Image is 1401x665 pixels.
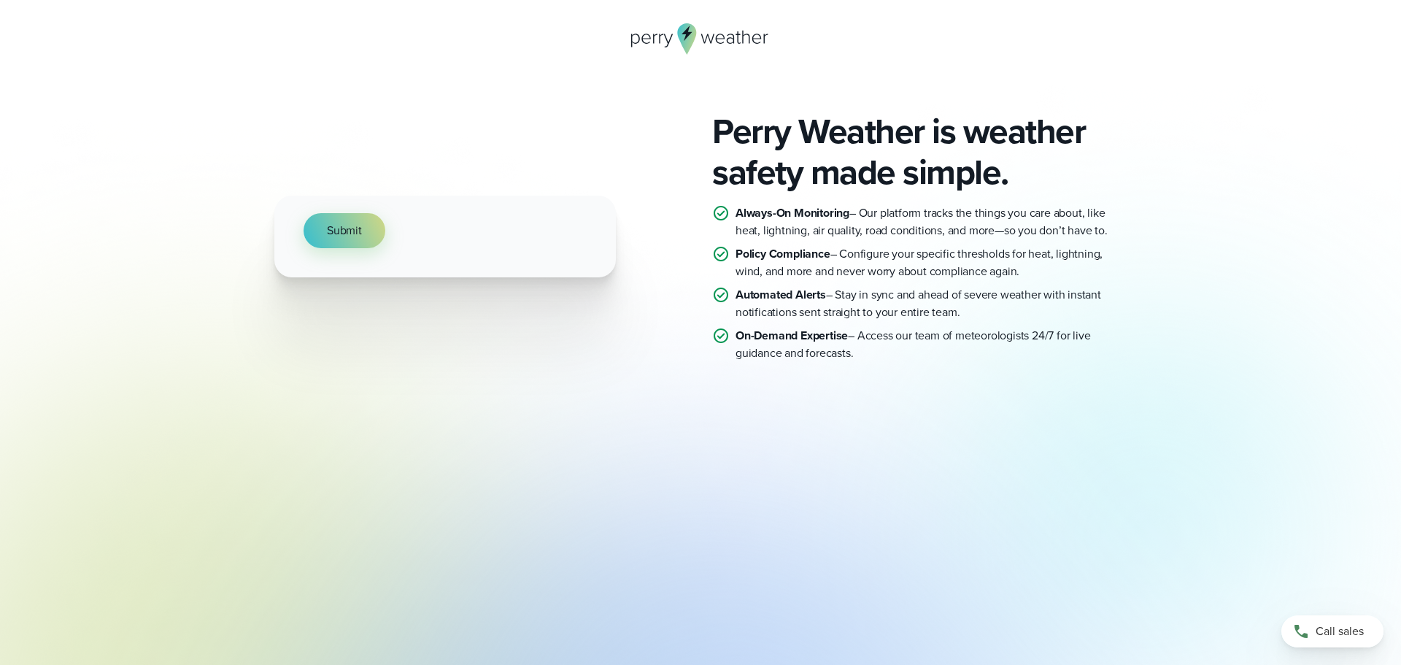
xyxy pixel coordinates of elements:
strong: Always-On Monitoring [736,204,849,221]
button: Submit [304,213,385,248]
a: Call sales [1281,615,1383,647]
h2: Perry Weather is weather safety made simple. [712,111,1127,193]
strong: Automated Alerts [736,286,826,303]
strong: Policy Compliance [736,245,830,262]
p: – Our platform tracks the things you care about, like heat, lightning, air quality, road conditio... [736,204,1127,239]
span: Submit [327,222,362,239]
p: – Access our team of meteorologists 24/7 for live guidance and forecasts. [736,327,1127,362]
p: – Configure your specific thresholds for heat, lightning, wind, and more and never worry about co... [736,245,1127,280]
p: – Stay in sync and ahead of severe weather with instant notifications sent straight to your entir... [736,286,1127,321]
strong: On-Demand Expertise [736,327,848,344]
span: Call sales [1316,623,1364,640]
